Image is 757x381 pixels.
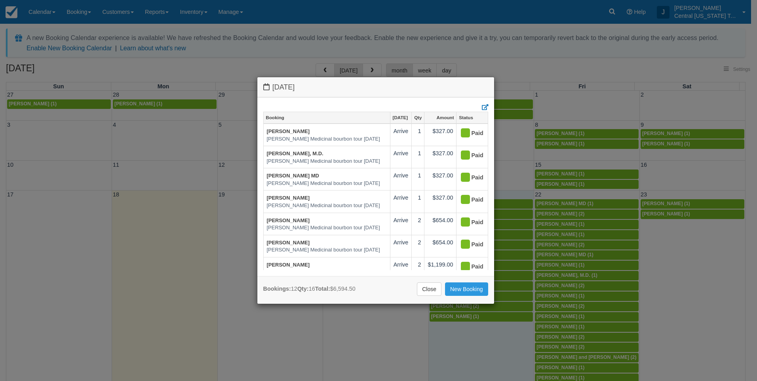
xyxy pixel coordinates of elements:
[417,282,441,296] a: Close
[267,128,310,134] a: [PERSON_NAME]
[267,150,323,156] a: [PERSON_NAME], M.D.
[267,180,387,187] em: [PERSON_NAME] Medicinal bourbon tour [DATE]
[390,213,412,235] td: Arrive
[267,262,310,268] a: [PERSON_NAME]
[264,112,390,123] a: Booking
[460,194,477,206] div: Paid
[460,149,477,162] div: Paid
[460,216,477,229] div: Paid
[263,286,291,292] strong: Bookings:
[412,124,424,146] td: 1
[424,190,456,213] td: $327.00
[267,135,387,143] em: [PERSON_NAME] Medicinal bourbon tour [DATE]
[424,112,456,123] a: Amount
[267,173,319,179] a: [PERSON_NAME] MD
[390,112,412,123] a: [DATE]
[390,235,412,257] td: Arrive
[460,238,477,251] div: Paid
[445,282,488,296] a: New Booking
[315,286,330,292] strong: Total:
[412,190,424,213] td: 1
[267,217,310,223] a: [PERSON_NAME]
[390,257,412,287] td: Arrive
[424,168,456,190] td: $327.00
[390,124,412,146] td: Arrive
[424,213,456,235] td: $654.00
[267,269,387,283] em: [PERSON_NAME] Medicinal bourbon tour [DATE], [PERSON_NAME] Medicinal bourbon tour [DATE]
[460,171,477,184] div: Paid
[263,83,488,91] h4: [DATE]
[390,146,412,168] td: Arrive
[263,285,356,293] div: 12 16 $6,594.50
[424,146,456,168] td: $327.00
[412,146,424,168] td: 1
[412,257,424,287] td: 2
[412,213,424,235] td: 2
[424,257,456,287] td: $1,199.00
[267,202,387,210] em: [PERSON_NAME] Medicinal bourbon tour [DATE]
[412,235,424,257] td: 2
[390,190,412,213] td: Arrive
[297,286,309,292] strong: Qty:
[267,195,310,201] a: [PERSON_NAME]
[390,168,412,190] td: Arrive
[460,127,477,140] div: Paid
[460,261,477,273] div: Paid
[267,224,387,232] em: [PERSON_NAME] Medicinal bourbon tour [DATE]
[412,112,424,123] a: Qty
[267,246,387,254] em: [PERSON_NAME] Medicinal bourbon tour [DATE]
[424,124,456,146] td: $327.00
[412,168,424,190] td: 1
[267,158,387,165] em: [PERSON_NAME] Medicinal bourbon tour [DATE]
[424,235,456,257] td: $654.00
[456,112,487,123] a: Status
[267,240,310,246] a: [PERSON_NAME]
